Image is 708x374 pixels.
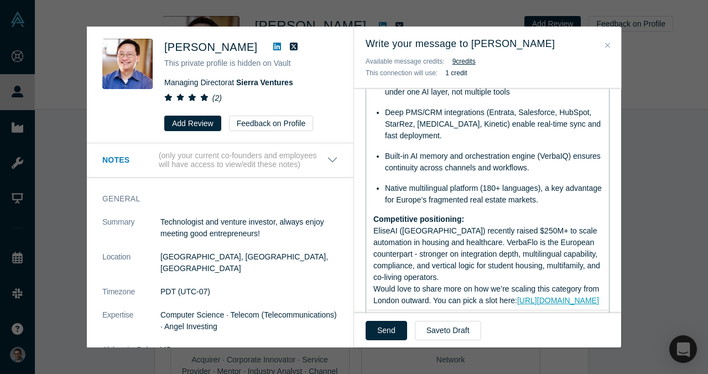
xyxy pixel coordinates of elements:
[372,312,386,323] div: Bold
[102,309,160,344] dt: Expertise
[452,56,476,67] button: 9credits
[164,41,257,53] span: [PERSON_NAME]
[445,69,467,77] b: 1 credit
[102,344,160,367] dt: Alchemist Roles
[463,312,499,323] div: rdw-history-control
[370,312,426,323] div: rdw-inline-control
[444,312,463,323] div: rdw-list-control
[465,312,479,323] div: Undo
[426,312,444,323] div: rdw-link-control
[602,39,613,52] button: Close
[164,78,293,87] span: Managing Director at
[446,312,461,323] div: Unordered
[366,37,610,51] h3: Write your message to [PERSON_NAME]
[366,321,407,340] button: Send
[409,312,424,323] div: Underline
[160,251,338,274] dd: [GEOGRAPHIC_DATA], [GEOGRAPHIC_DATA], [GEOGRAPHIC_DATA]
[483,312,497,323] div: Redo
[373,215,464,224] span: Competitive positioning:
[236,78,293,87] a: Sierra Ventures
[160,286,338,298] dd: PDT (UTC-07)
[428,312,442,323] div: Link
[212,94,222,102] i: ( 2 )
[385,108,603,140] span: Deep PMS/CRM integrations (Entrata, Salesforce, HubSpot, StarRez, [MEDICAL_DATA], Kinetic) enable...
[102,39,153,89] img: Ben Yu's Profile Image
[164,116,221,131] button: Add Review
[415,321,481,340] button: Saveto Draft
[102,286,160,309] dt: Timezone
[385,152,603,172] span: Built-in AI memory and orchestration engine (VerbaIQ) ensures continuity across channels and work...
[385,184,604,204] span: Native multilingual platform (180+ languages), a key advantage for Europe’s fragmented real estat...
[160,216,338,240] p: Technologist and venture investor, always enjoy meeting good entrepreneurs!
[102,154,157,166] h3: Notes
[229,116,314,131] button: Feedback on Profile
[373,284,601,305] span: Would love to share more on how we’re scaling this category from London outward. You can pick a s...
[102,193,322,205] h3: General
[366,58,445,65] span: Available message credits:
[102,151,338,170] button: Notes (only your current co-founders and employees will have access to view/edit these notes)
[164,58,338,69] p: This private profile is hidden on Vault
[102,216,160,251] dt: Summary
[102,251,160,286] dt: Location
[517,296,599,305] a: [URL][DOMAIN_NAME]
[160,344,338,356] dd: VC
[159,151,327,170] p: (only your current co-founders and employees will have access to view/edit these notes)
[160,310,337,331] span: Computer Science · Telecom (Telecommunications) · Angel Investing
[373,226,602,282] span: EliseAI ([GEOGRAPHIC_DATA]) recently raised $250M+ to scale automation in housing and healthcare....
[391,312,405,323] div: Italic
[366,69,438,77] span: This connection will use:
[366,310,610,325] div: rdw-toolbar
